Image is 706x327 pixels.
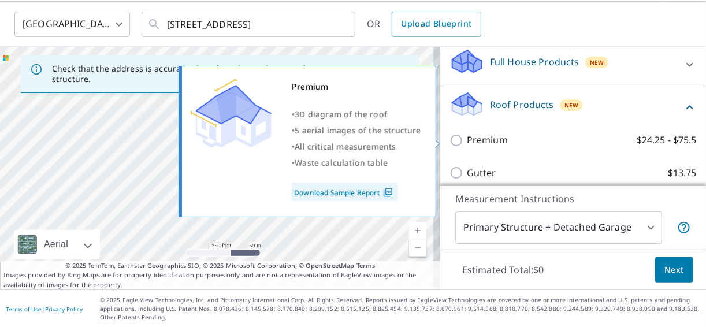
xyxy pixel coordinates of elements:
span: 5 aerial images of the structure [295,125,421,136]
p: Roof Products [490,98,554,112]
div: OR [367,12,481,37]
img: Premium [191,79,272,148]
a: Current Level 17, Zoom Out [409,239,426,257]
span: All critical measurements [295,141,396,152]
a: Privacy Policy [45,305,83,313]
a: Download Sample Report [292,183,398,201]
p: Check that the address is accurate, then drag the marker over the correct structure. [52,64,381,84]
p: Measurement Instructions [455,192,691,206]
div: Roof ProductsNew [449,91,697,124]
p: Estimated Total: $0 [453,257,553,283]
span: New [564,101,579,110]
span: © 2025 TomTom, Earthstar Geographics SIO, © 2025 Microsoft Corporation, © [65,261,376,271]
div: Aerial [14,230,100,259]
span: Upload Blueprint [401,17,471,31]
p: | [6,306,83,313]
div: Primary Structure + Detached Garage [455,211,662,244]
button: Next [655,257,693,283]
div: [GEOGRAPHIC_DATA] [14,8,130,40]
div: • [292,155,421,171]
p: $24.25 - $75.5 [637,133,697,147]
a: Upload Blueprint [392,12,481,37]
input: Search by address or latitude-longitude [167,8,332,40]
p: Premium [467,133,508,147]
span: 3D diagram of the roof [295,109,387,120]
a: Terms [356,261,376,270]
span: Waste calculation table [295,157,388,168]
div: Premium [292,79,421,95]
p: © 2025 Eagle View Technologies, Inc. and Pictometry International Corp. All Rights Reserved. Repo... [100,296,700,322]
div: Aerial [40,230,72,259]
p: Full House Products [490,55,579,69]
div: Full House ProductsNew [449,48,697,81]
div: • [292,122,421,139]
p: Gutter [467,166,496,180]
div: • [292,139,421,155]
span: New [590,58,604,67]
p: $13.75 [668,166,697,180]
a: Current Level 17, Zoom In [409,222,426,239]
a: OpenStreetMap [306,261,354,270]
img: Pdf Icon [380,187,396,198]
span: Next [664,263,684,277]
a: Terms of Use [6,305,42,313]
div: • [292,106,421,122]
